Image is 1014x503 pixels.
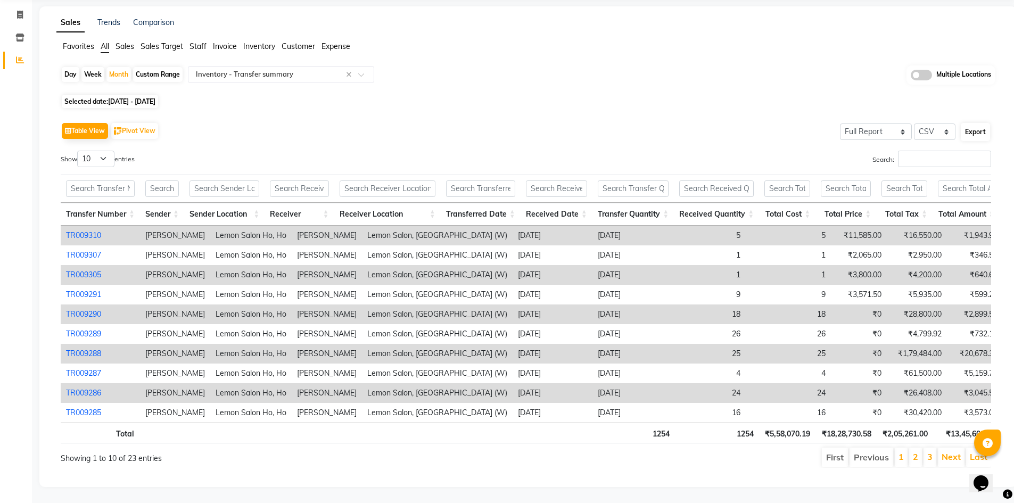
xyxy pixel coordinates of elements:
td: 1 [746,245,831,265]
a: TR009287 [66,368,101,378]
input: Search Transferred Date [446,180,515,197]
td: Lemon Salon Ho, Ho [210,226,292,245]
td: 25 [664,344,746,364]
input: Search Total Cost [764,180,810,197]
th: Receiver: activate to sort column ascending [265,203,334,226]
td: 24 [746,383,831,403]
td: 9 [746,285,831,304]
td: Lemon Salon, [GEOGRAPHIC_DATA] (W) [362,245,513,265]
span: Expense [321,42,350,51]
td: [PERSON_NAME] [140,383,210,403]
td: 16 [664,403,746,423]
td: 26 [746,324,831,344]
span: Multiple Locations [936,70,991,80]
td: Lemon Salon Ho, Ho [210,245,292,265]
td: Lemon Salon, [GEOGRAPHIC_DATA] (W) [362,324,513,344]
td: Lemon Salon, [GEOGRAPHIC_DATA] (W) [362,304,513,324]
span: Staff [189,42,207,51]
input: Search Received Quantity [679,180,754,197]
iframe: chat widget [969,460,1003,492]
label: Show entries [61,151,135,167]
td: [PERSON_NAME] [140,324,210,344]
td: ₹3,800.00 [831,265,887,285]
td: ₹2,065.00 [831,245,887,265]
td: [DATE] [513,344,592,364]
td: ₹11,585.00 [831,226,887,245]
a: TR009310 [66,230,101,240]
td: Lemon Salon Ho, Ho [210,304,292,324]
td: Lemon Salon, [GEOGRAPHIC_DATA] (W) [362,285,513,304]
span: Sales Target [141,42,183,51]
td: ₹1,943.92 [947,226,1003,245]
span: Sales [116,42,134,51]
td: ₹30,420.00 [887,403,947,423]
td: [DATE] [513,364,592,383]
td: [PERSON_NAME] [140,304,210,324]
td: 1 [746,265,831,285]
td: ₹26,408.00 [887,383,947,403]
td: 1 [664,265,746,285]
td: Lemon Salon Ho, Ho [210,285,292,304]
td: ₹599.28 [947,285,1003,304]
a: Sales [56,13,85,32]
td: ₹4,799.92 [887,324,947,344]
a: Trends [97,18,120,27]
td: ₹640.68 [947,265,1003,285]
td: Lemon Salon, [GEOGRAPHIC_DATA] (W) [362,364,513,383]
td: Lemon Salon Ho, Ho [210,324,292,344]
td: Lemon Salon Ho, Ho [210,344,292,364]
img: pivot.png [114,127,122,135]
td: [DATE] [592,285,664,304]
th: Total Cost: activate to sort column ascending [759,203,815,226]
td: ₹2,899.53 [947,304,1003,324]
td: Lemon Salon Ho, Ho [210,403,292,423]
td: [PERSON_NAME] [292,344,362,364]
select: Showentries [77,151,114,167]
th: Transfer Number: activate to sort column ascending [61,203,140,226]
td: ₹0 [831,344,887,364]
input: Search Receiver Location [340,180,435,197]
input: Search Sender [145,180,179,197]
th: 1254 [593,423,675,443]
th: Receiver Location: activate to sort column ascending [334,203,441,226]
th: 1254 [675,423,759,443]
td: [PERSON_NAME] [292,324,362,344]
td: 4 [746,364,831,383]
td: 1 [664,245,746,265]
a: Comparison [133,18,174,27]
span: Selected date: [62,95,158,108]
th: ₹2,05,261.00 [877,423,933,443]
td: ₹5,159.74 [947,364,1003,383]
td: [DATE] [592,304,664,324]
button: Pivot View [111,123,158,139]
th: Transferred Date: activate to sort column ascending [441,203,521,226]
a: TR009290 [66,309,101,319]
td: [DATE] [592,364,664,383]
td: [DATE] [592,324,664,344]
td: 4 [664,364,746,383]
th: ₹13,45,600.59 [933,423,1001,443]
td: [DATE] [592,403,664,423]
td: ₹3,573.06 [947,403,1003,423]
td: Lemon Salon, [GEOGRAPHIC_DATA] (W) [362,265,513,285]
td: [DATE] [592,383,664,403]
td: ₹28,800.00 [887,304,947,324]
a: TR009289 [66,329,101,339]
a: TR009286 [66,388,101,398]
td: Lemon Salon Ho, Ho [210,364,292,383]
td: [PERSON_NAME] [140,403,210,423]
span: [DATE] - [DATE] [108,97,155,105]
input: Search Received Date [526,180,587,197]
td: [DATE] [592,344,664,364]
span: Favorites [63,42,94,51]
td: ₹0 [831,383,887,403]
label: Search: [872,151,991,167]
th: Transfer Quantity: activate to sort column ascending [592,203,674,226]
td: Lemon Salon, [GEOGRAPHIC_DATA] (W) [362,383,513,403]
td: [DATE] [592,226,664,245]
th: Sender Location: activate to sort column ascending [184,203,265,226]
td: [PERSON_NAME] [292,226,362,245]
td: [PERSON_NAME] [292,403,362,423]
td: [PERSON_NAME] [292,285,362,304]
td: ₹3,045.58 [947,383,1003,403]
